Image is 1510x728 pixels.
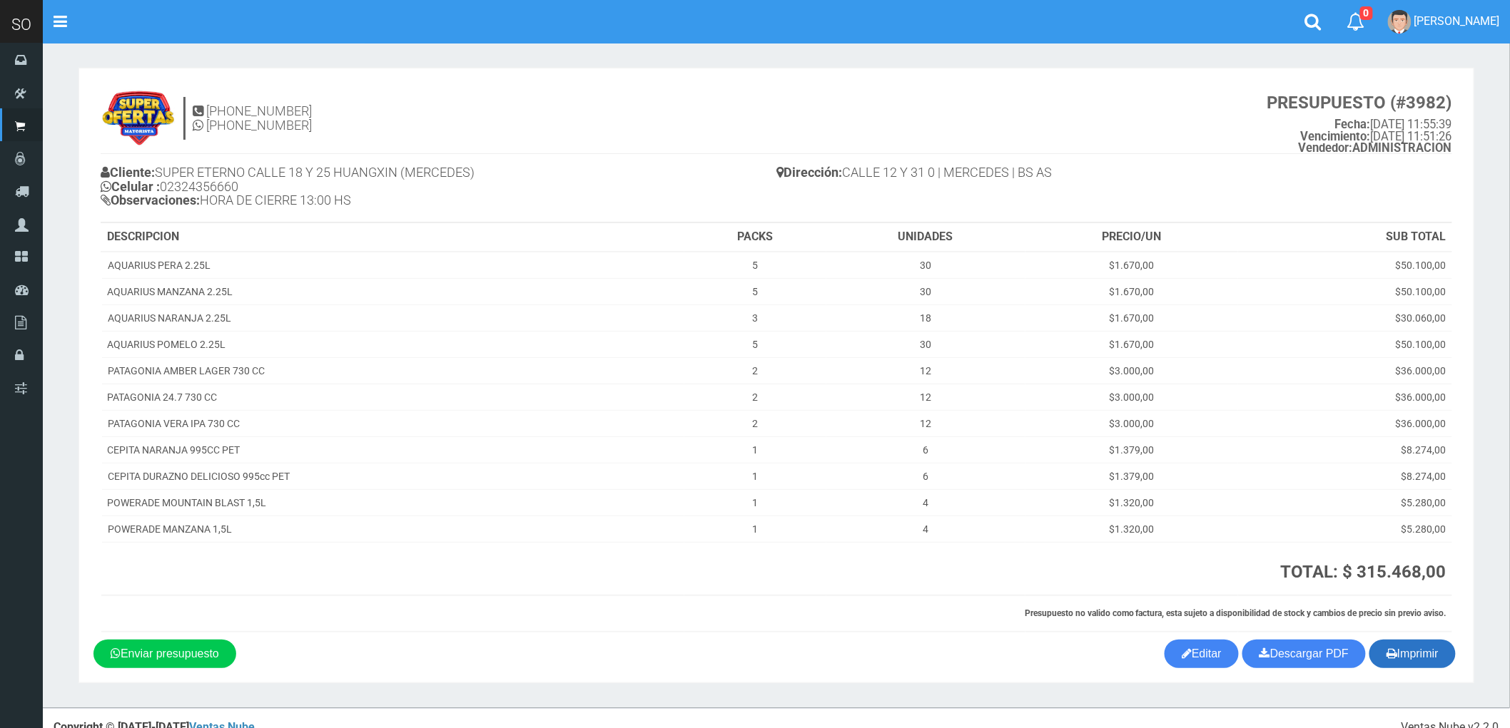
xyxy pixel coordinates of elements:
[101,252,684,279] td: AQUARIUS PERA 2.25L
[101,332,684,358] td: AQUARIUS POMELO 2.25L
[1369,640,1456,668] button: Imprimir
[1414,14,1500,28] span: [PERSON_NAME]
[101,463,684,490] td: CEPITA DURAZNO DELICIOSO 995cc PET
[684,223,826,252] th: PACKS
[1238,305,1453,332] td: $30.060,00
[826,490,1025,516] td: 4
[101,411,684,437] td: PATAGONIA VERA IPA 730 CC
[684,305,826,332] td: 3
[121,647,219,660] span: Enviar presupuesto
[1025,411,1237,437] td: $3.000,00
[826,332,1025,358] td: 30
[1335,118,1371,131] strong: Fecha:
[1238,358,1453,384] td: $36.000,00
[1025,358,1237,384] td: $3.000,00
[101,90,176,147] img: 9k=
[101,162,776,215] h4: SUPER ETERNO CALLE 18 Y 25 HUANGXIN (MERCEDES) 02324356660 HORA DE CIERRE 13:00 HS
[776,165,842,180] b: Dirección:
[1025,223,1237,252] th: PRECIO/UN
[684,437,826,463] td: 1
[826,516,1025,543] td: 4
[101,516,684,543] td: POWERADE MANZANA 1,5L
[1238,516,1453,543] td: $5.280,00
[1388,10,1412,34] img: User Image
[684,358,826,384] td: 2
[1360,6,1373,20] span: 0
[684,490,826,516] td: 1
[101,165,155,180] b: Cliente:
[101,437,684,463] td: CEPITA NARANJA 995CC PET
[1025,516,1237,543] td: $1.320,00
[1299,141,1452,155] b: ADMINISTRACION
[684,384,826,411] td: 2
[1301,130,1371,143] strong: Vencimiento:
[1267,93,1452,155] small: [DATE] 11:55:39 [DATE] 11:51:26
[684,332,826,358] td: 5
[1025,332,1237,358] td: $1.670,00
[101,223,684,252] th: DESCRIPCION
[1238,223,1453,252] th: SUB TOTAL
[1025,437,1237,463] td: $1.379,00
[93,640,236,668] a: Enviar presupuesto
[684,279,826,305] td: 5
[101,279,684,305] td: AQUARIUS MANZANA 2.25L
[101,193,200,207] b: Observaciones:
[101,179,160,194] b: Celular :
[826,223,1025,252] th: UNIDADES
[1025,608,1446,618] strong: Presupuesto no valido como factura, esta sujeto a disponibilidad de stock y cambios de precio sin...
[826,358,1025,384] td: 12
[826,279,1025,305] td: 30
[1025,490,1237,516] td: $1.320,00
[1238,332,1453,358] td: $50.100,00
[1025,463,1237,490] td: $1.379,00
[1025,384,1237,411] td: $3.000,00
[193,104,312,133] h4: [PHONE_NUMBER] [PHONE_NUMBER]
[684,252,826,279] td: 5
[826,305,1025,332] td: 18
[1238,437,1453,463] td: $8.274,00
[101,305,684,332] td: AQUARIUS NARANJA 2.25L
[1238,279,1453,305] td: $50.100,00
[826,463,1025,490] td: 6
[101,490,684,516] td: POWERADE MOUNTAIN BLAST 1,5L
[776,162,1452,187] h4: CALLE 12 Y 31 0 | MERCEDES | BS AS
[1238,252,1453,279] td: $50.100,00
[1267,93,1452,113] strong: PRESUPUESTO (#3982)
[101,384,684,411] td: PATAGONIA 24.7 730 CC
[1238,463,1453,490] td: $8.274,00
[1025,305,1237,332] td: $1.670,00
[1025,252,1237,279] td: $1.670,00
[1238,490,1453,516] td: $5.280,00
[826,252,1025,279] td: 30
[1238,384,1453,411] td: $36.000,00
[684,516,826,543] td: 1
[826,411,1025,437] td: 12
[826,437,1025,463] td: 6
[1165,640,1239,668] a: Editar
[1299,141,1353,155] strong: Vendedor:
[1025,279,1237,305] td: $1.670,00
[1281,562,1446,582] strong: TOTAL: $ 315.468,00
[826,384,1025,411] td: 12
[1242,640,1366,668] a: Descargar PDF
[101,358,684,384] td: PATAGONIA AMBER LAGER 730 CC
[1238,411,1453,437] td: $36.000,00
[684,411,826,437] td: 2
[684,463,826,490] td: 1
